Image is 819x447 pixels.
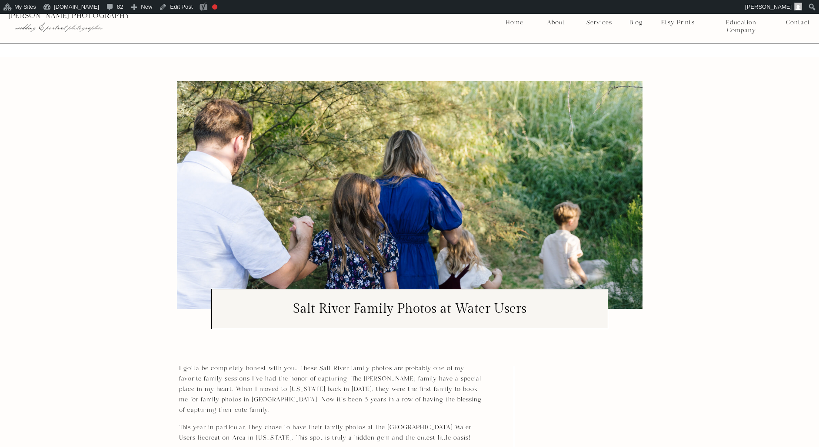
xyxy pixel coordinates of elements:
div: Focus keyphrase not set [212,4,217,10]
a: Etsy Prints [658,19,698,26]
a: Education Company [711,19,771,26]
span: [PERSON_NAME] [745,3,792,10]
a: About [545,19,567,26]
p: This year in particular, they chose to have their family photos at the [GEOGRAPHIC_DATA] Water Us... [179,422,485,443]
p: [PERSON_NAME] photography [8,12,273,20]
a: Services [583,19,615,26]
a: Contact [786,19,810,26]
a: Blog [626,19,646,26]
p: wedding & portrait photographer [15,23,256,32]
p: I gotta be completely honest with you… these Salt River family photos are probably one of my favo... [179,363,485,415]
img: Family of 5 walking over rocks exploring the hidden paths at the Salt River for their Water Users... [177,81,643,309]
a: Home [505,19,524,26]
h1: Salt River Family Photos at Water Users [218,302,601,315]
